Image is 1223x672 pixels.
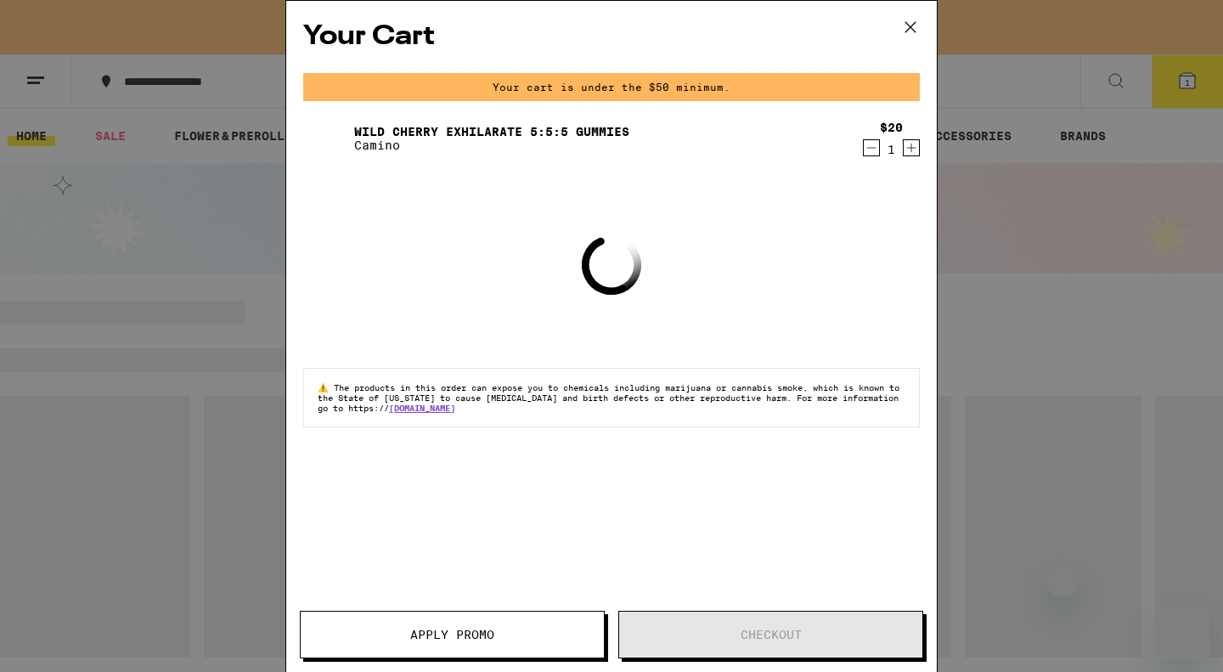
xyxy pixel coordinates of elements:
span: Apply Promo [410,629,494,641]
button: Decrement [863,139,880,156]
h2: Your Cart [303,18,920,56]
div: 1 [880,143,903,156]
span: The products in this order can expose you to chemicals including marijuana or cannabis smoke, whi... [318,382,899,413]
div: Your cart is under the $50 minimum. [303,73,920,101]
span: ⚠️ [318,382,334,392]
button: Increment [903,139,920,156]
img: Wild Cherry Exhilarate 5:5:5 Gummies [303,115,351,162]
span: Checkout [741,629,802,641]
a: Wild Cherry Exhilarate 5:5:5 Gummies [354,125,629,138]
iframe: Button to launch messaging window [1155,604,1209,658]
p: Camino [354,138,629,152]
a: [DOMAIN_NAME] [389,403,455,413]
button: Checkout [618,611,923,658]
div: $20 [880,121,903,134]
iframe: Close message [1045,563,1079,597]
button: Apply Promo [300,611,605,658]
